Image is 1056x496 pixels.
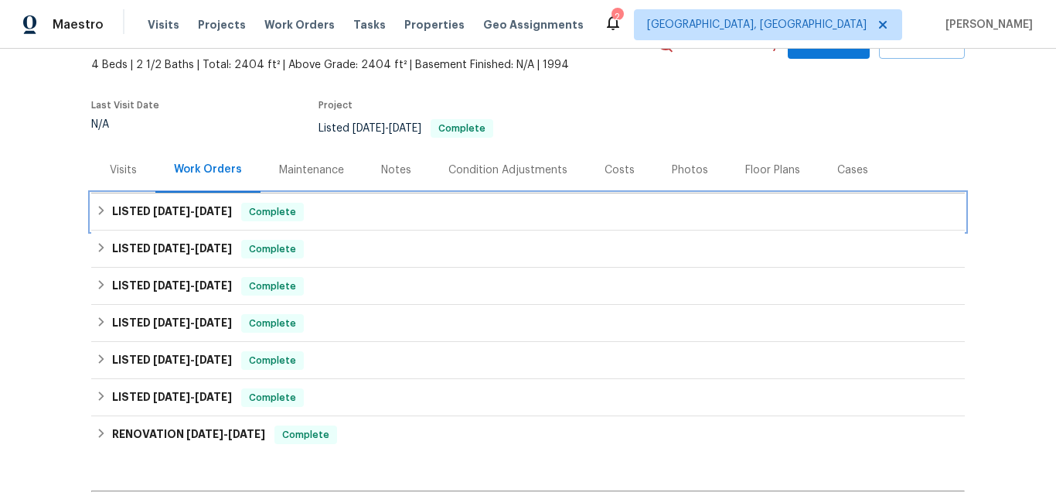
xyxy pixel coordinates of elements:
[153,317,190,328] span: [DATE]
[448,162,567,178] div: Condition Adjustments
[389,123,421,134] span: [DATE]
[243,353,302,368] span: Complete
[153,354,232,365] span: -
[112,351,232,370] h6: LISTED
[195,280,232,291] span: [DATE]
[91,101,159,110] span: Last Visit Date
[153,280,232,291] span: -
[91,305,965,342] div: LISTED [DATE]-[DATE]Complete
[195,317,232,328] span: [DATE]
[195,354,232,365] span: [DATE]
[153,280,190,291] span: [DATE]
[153,206,232,217] span: -
[153,392,232,402] span: -
[243,241,302,257] span: Complete
[381,162,411,178] div: Notes
[91,119,159,130] div: N/A
[353,19,386,30] span: Tasks
[112,314,232,333] h6: LISTED
[483,17,584,32] span: Geo Assignments
[243,390,302,405] span: Complete
[153,354,190,365] span: [DATE]
[264,17,335,32] span: Work Orders
[353,123,385,134] span: [DATE]
[112,203,232,221] h6: LISTED
[148,17,179,32] span: Visits
[195,392,232,402] span: [DATE]
[319,101,353,110] span: Project
[112,388,232,407] h6: LISTED
[153,243,232,254] span: -
[404,17,465,32] span: Properties
[91,379,965,416] div: LISTED [DATE]-[DATE]Complete
[91,416,965,453] div: RENOVATION [DATE]-[DATE]Complete
[112,240,232,258] h6: LISTED
[91,57,656,73] span: 4 Beds | 2 1/2 Baths | Total: 2404 ft² | Above Grade: 2404 ft² | Basement Finished: N/A | 1994
[153,317,232,328] span: -
[432,124,492,133] span: Complete
[91,268,965,305] div: LISTED [DATE]-[DATE]Complete
[939,17,1033,32] span: [PERSON_NAME]
[279,162,344,178] div: Maintenance
[243,316,302,331] span: Complete
[110,162,137,178] div: Visits
[276,427,336,443] span: Complete
[672,162,708,178] div: Photos
[243,279,302,294] span: Complete
[837,162,868,178] div: Cases
[112,277,232,296] h6: LISTED
[153,206,190,217] span: [DATE]
[53,17,104,32] span: Maestro
[198,17,246,32] span: Projects
[112,426,265,444] h6: RENOVATION
[195,206,232,217] span: [DATE]
[611,9,622,25] div: 2
[186,429,223,440] span: [DATE]
[647,17,867,32] span: [GEOGRAPHIC_DATA], [GEOGRAPHIC_DATA]
[353,123,421,134] span: -
[91,231,965,268] div: LISTED [DATE]-[DATE]Complete
[745,162,800,178] div: Floor Plans
[243,204,302,220] span: Complete
[186,429,265,440] span: -
[91,193,965,231] div: LISTED [DATE]-[DATE]Complete
[174,162,242,177] div: Work Orders
[605,162,635,178] div: Costs
[91,342,965,379] div: LISTED [DATE]-[DATE]Complete
[153,392,190,402] span: [DATE]
[153,243,190,254] span: [DATE]
[195,243,232,254] span: [DATE]
[228,429,265,440] span: [DATE]
[319,123,493,134] span: Listed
